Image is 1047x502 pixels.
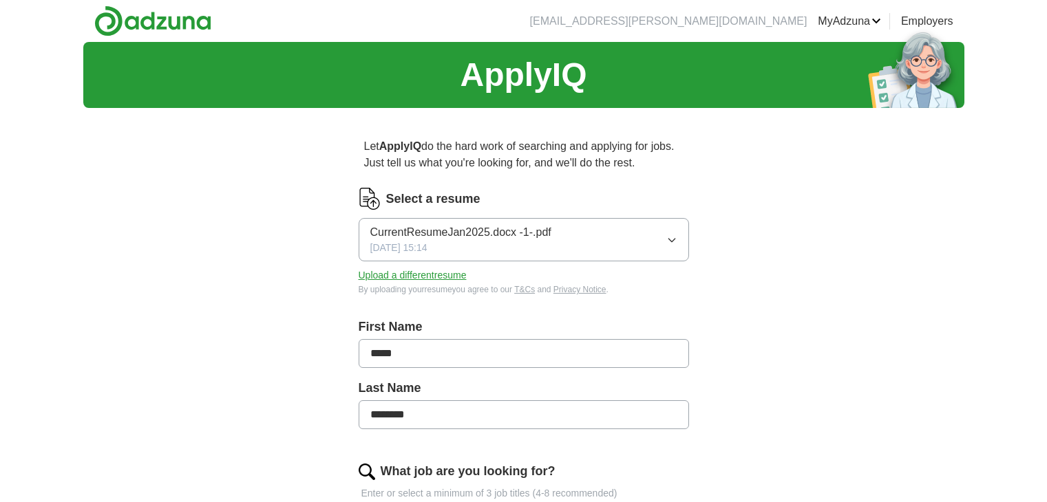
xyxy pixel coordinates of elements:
p: Let do the hard work of searching and applying for jobs. Just tell us what you're looking for, an... [359,133,689,177]
label: Select a resume [386,190,480,208]
img: CV Icon [359,188,381,210]
img: search.png [359,463,375,480]
a: Privacy Notice [553,285,606,294]
button: CurrentResumeJan2025.docx -1-.pdf[DATE] 15:14 [359,218,689,261]
label: Last Name [359,379,689,397]
label: First Name [359,318,689,336]
li: [EMAIL_ADDRESS][PERSON_NAME][DOMAIN_NAME] [530,13,807,30]
h1: ApplyIQ [460,50,586,100]
a: MyAdzuna [818,13,881,30]
label: What job are you looking for? [381,462,556,481]
p: Enter or select a minimum of 3 job titles (4-8 recommended) [359,486,689,501]
span: CurrentResumeJan2025.docx -1-.pdf [370,224,551,241]
img: Adzuna logo [94,6,211,36]
button: Upload a differentresume [359,268,467,283]
a: T&Cs [514,285,535,294]
a: Employers [901,13,953,30]
span: [DATE] 15:14 [370,241,427,255]
strong: ApplyIQ [379,140,421,152]
div: By uploading your resume you agree to our and . [359,283,689,296]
